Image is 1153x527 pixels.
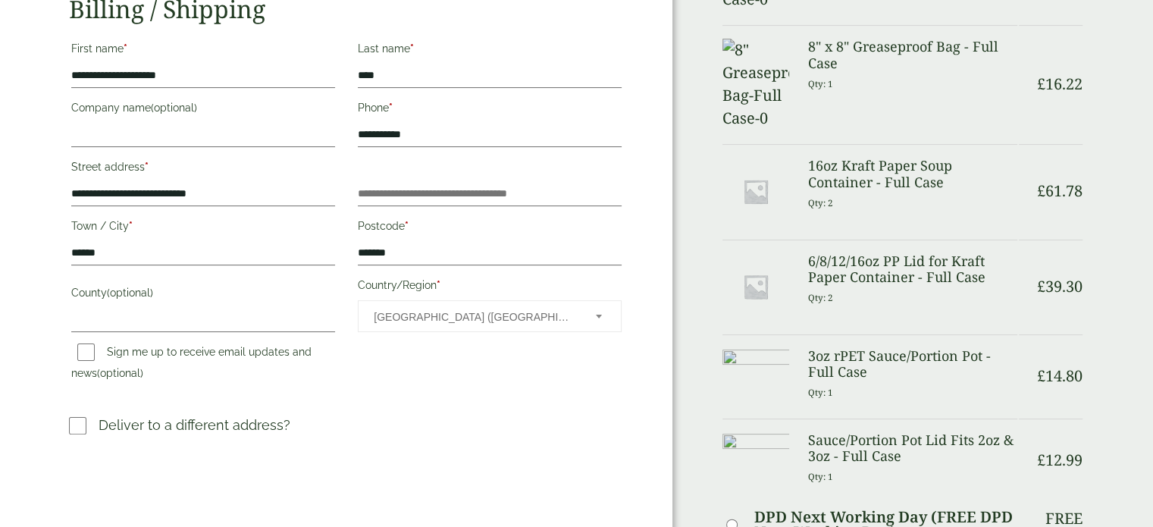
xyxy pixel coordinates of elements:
[358,97,622,123] label: Phone
[807,471,832,482] small: Qty: 1
[405,220,409,232] abbr: required
[71,346,312,384] label: Sign me up to receive email updates and news
[358,274,622,300] label: Country/Region
[1037,450,1083,470] bdi: 12.99
[124,42,127,55] abbr: required
[71,282,335,308] label: County
[1037,365,1083,386] bdi: 14.80
[1037,180,1083,201] bdi: 61.78
[1037,74,1083,94] bdi: 16.22
[358,300,622,332] span: Country/Region
[1037,276,1083,296] bdi: 39.30
[807,197,832,209] small: Qty: 2
[1037,74,1045,94] span: £
[358,38,622,64] label: Last name
[807,292,832,303] small: Qty: 2
[358,215,622,241] label: Postcode
[71,215,335,241] label: Town / City
[107,287,153,299] span: (optional)
[807,387,832,398] small: Qty: 1
[151,102,197,114] span: (optional)
[807,253,1017,286] h3: 6/8/12/16oz PP Lid for Kraft Paper Container - Full Case
[97,367,143,379] span: (optional)
[807,39,1017,71] h3: 8" x 8" Greaseproof Bag - Full Case
[1037,365,1045,386] span: £
[145,161,149,173] abbr: required
[374,301,575,333] span: United Kingdom (UK)
[722,253,789,320] img: Placeholder
[71,97,335,123] label: Company name
[437,279,440,291] abbr: required
[807,78,832,89] small: Qty: 1
[1037,180,1045,201] span: £
[1037,450,1045,470] span: £
[71,38,335,64] label: First name
[129,220,133,232] abbr: required
[77,343,95,361] input: Sign me up to receive email updates and news(optional)
[410,42,414,55] abbr: required
[1037,276,1045,296] span: £
[389,102,393,114] abbr: required
[722,158,789,224] img: Placeholder
[807,158,1017,190] h3: 16oz Kraft Paper Soup Container - Full Case
[99,415,290,435] p: Deliver to a different address?
[722,39,789,130] img: 8" Greaseproof Bag-Full Case-0
[71,156,335,182] label: Street address
[807,348,1017,381] h3: 3oz rPET Sauce/Portion Pot - Full Case
[807,432,1017,465] h3: Sauce/Portion Pot Lid Fits 2oz & 3oz - Full Case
